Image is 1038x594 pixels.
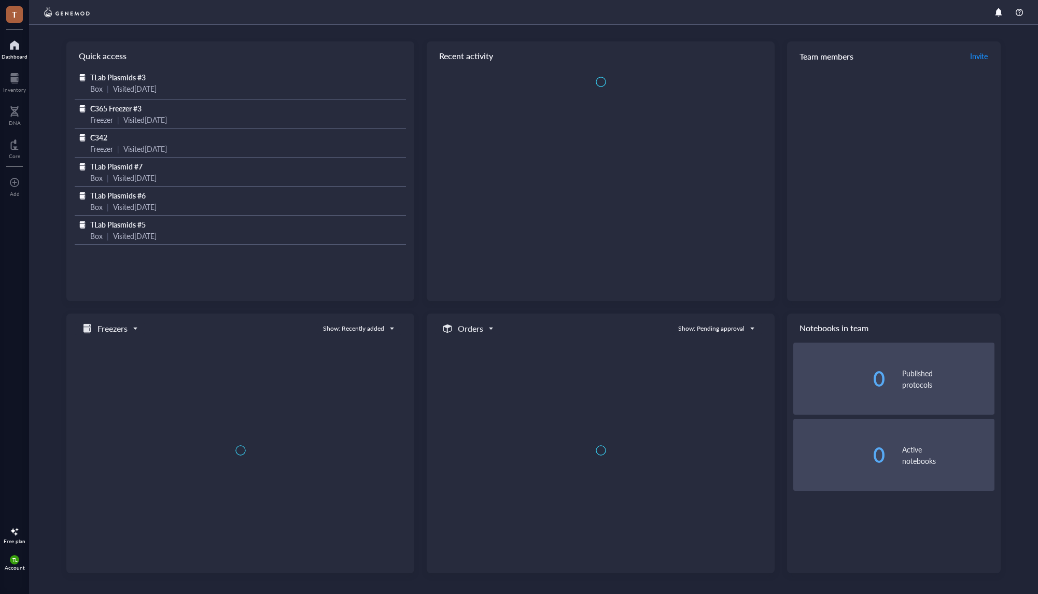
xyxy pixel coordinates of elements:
[117,143,119,154] div: |
[10,191,20,197] div: Add
[107,83,109,94] div: |
[90,190,146,201] span: TLab Plasmids #6
[90,114,113,125] div: Freezer
[12,8,17,21] span: T
[787,314,1001,343] div: Notebooks in team
[3,70,26,93] a: Inventory
[12,557,17,563] span: TL
[90,161,143,172] span: TLab Plasmid #7
[970,51,988,61] span: Invite
[902,367,994,390] div: Published protocols
[107,230,109,242] div: |
[3,87,26,93] div: Inventory
[787,41,1001,70] div: Team members
[90,132,107,143] span: C342
[9,136,20,159] a: Core
[323,324,384,333] div: Show: Recently added
[90,172,103,183] div: Box
[9,120,21,126] div: DNA
[113,172,157,183] div: Visited [DATE]
[2,53,27,60] div: Dashboard
[793,445,886,465] div: 0
[4,538,25,544] div: Free plan
[123,114,167,125] div: Visited [DATE]
[9,103,21,126] a: DNA
[2,37,27,60] a: Dashboard
[97,322,128,335] h5: Freezers
[117,114,119,125] div: |
[9,153,20,159] div: Core
[427,41,775,70] div: Recent activity
[113,230,157,242] div: Visited [DATE]
[123,143,167,154] div: Visited [DATE]
[678,324,745,333] div: Show: Pending approval
[113,201,157,213] div: Visited [DATE]
[5,564,25,571] div: Account
[970,48,988,64] button: Invite
[90,219,146,230] span: TLab Plasmids #5
[90,72,146,82] span: TLab Plasmids #3
[90,230,103,242] div: Box
[107,201,109,213] div: |
[902,444,994,466] div: Active notebooks
[90,83,103,94] div: Box
[793,369,886,389] div: 0
[90,201,103,213] div: Box
[66,41,414,70] div: Quick access
[107,172,109,183] div: |
[113,83,157,94] div: Visited [DATE]
[90,143,113,154] div: Freezer
[458,322,483,335] h5: Orders
[41,6,92,19] img: genemod-logo
[90,103,142,114] span: C365 Freezer #3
